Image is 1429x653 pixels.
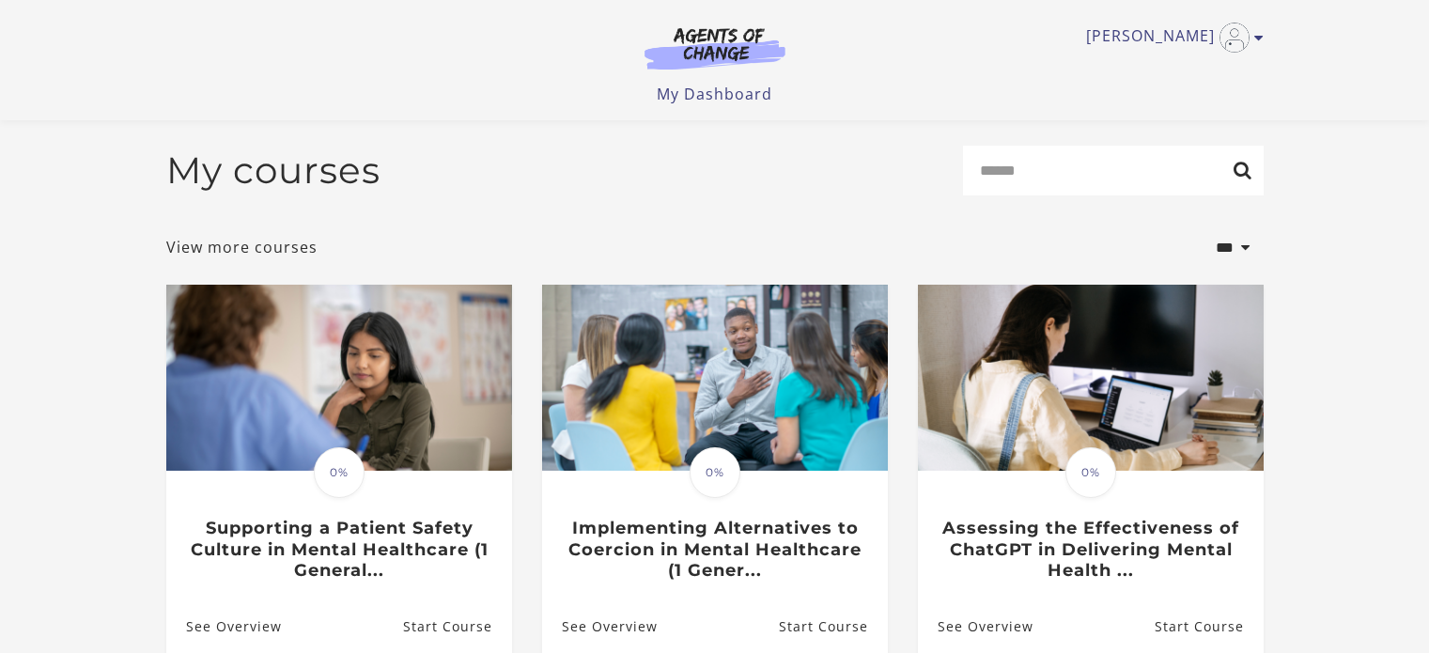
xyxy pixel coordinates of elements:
[314,447,365,498] span: 0%
[1065,447,1116,498] span: 0%
[166,236,318,258] a: View more courses
[1086,23,1254,53] a: Toggle menu
[166,148,381,193] h2: My courses
[938,518,1243,582] h3: Assessing the Effectiveness of ChatGPT in Delivering Mental Health ...
[690,447,740,498] span: 0%
[186,518,491,582] h3: Supporting a Patient Safety Culture in Mental Healthcare (1 General...
[625,26,805,70] img: Agents of Change Logo
[657,84,772,104] a: My Dashboard
[562,518,867,582] h3: Implementing Alternatives to Coercion in Mental Healthcare (1 Gener...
